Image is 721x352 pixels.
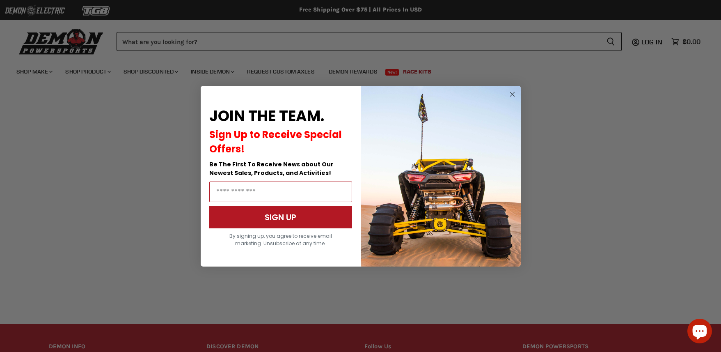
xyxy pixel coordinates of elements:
span: Be The First To Receive News about Our Newest Sales, Products, and Activities! [209,160,334,177]
inbox-online-store-chat: Shopify online store chat [685,319,714,345]
span: By signing up, you agree to receive email marketing. Unsubscribe at any time. [229,232,332,247]
input: Email Address [209,182,352,202]
span: Sign Up to Receive Special Offers! [209,128,342,156]
button: Close dialog [507,89,517,99]
span: JOIN THE TEAM. [209,106,324,127]
button: SIGN UP [209,206,352,228]
img: a9095488-b6e7-41ba-879d-588abfab540b.jpeg [361,86,521,267]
